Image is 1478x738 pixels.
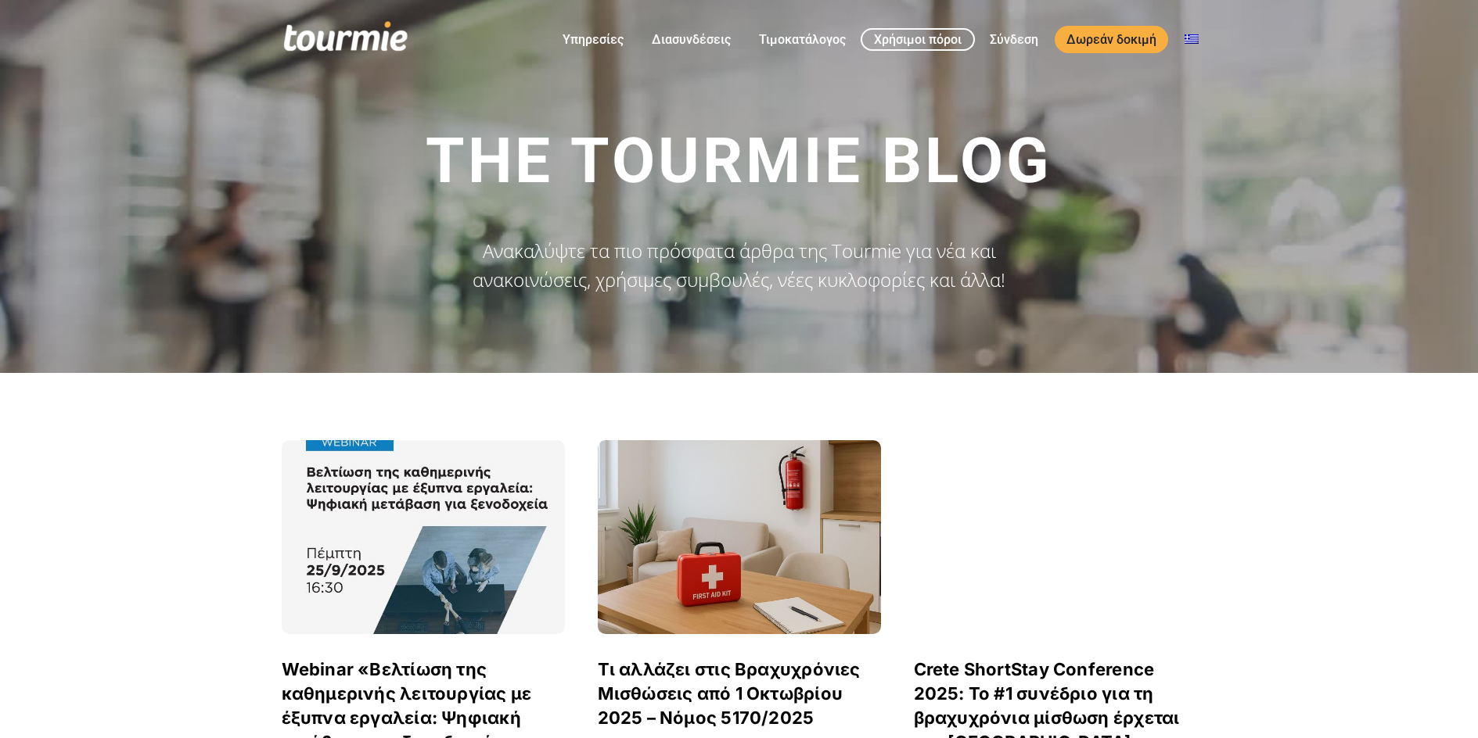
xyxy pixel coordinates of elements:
[426,124,1052,198] span: The Tourmie Blog
[473,238,1005,292] span: Ανακαλύψτε τα πιο πρόσφατα άρθρα της Tourmie για νέα και ανακοινώσεις, χρήσιμες συμβουλές, νέες κ...
[1055,26,1168,53] a: Δωρεάν δοκιμή
[551,30,635,49] a: Υπηρεσίες
[598,659,861,728] a: Τι αλλάζει στις Βραχυχρόνιες Μισθώσεις από 1 Οκτωβρίου 2025 – Νόμος 5170/2025
[747,30,858,49] a: Τιμοκατάλογος
[978,30,1050,49] a: Σύνδεση
[640,30,743,49] a: Διασυνδέσεις
[861,28,975,51] a: Χρήσιμοι πόροι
